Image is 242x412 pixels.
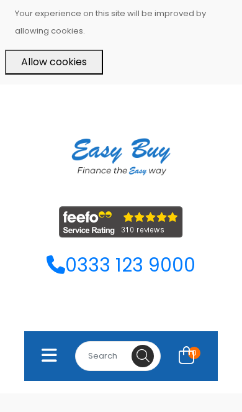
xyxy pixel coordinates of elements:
button: Toggle navigation [34,342,65,370]
a: 0 [171,342,208,370]
span: 0 [188,347,200,359]
input: Search for... [75,341,161,371]
img: feefo_logo [59,206,183,238]
p: Your experience on this site will be improved by allowing cookies. [15,5,237,40]
img: Easy Buy [59,122,182,191]
button: Allow cookies [5,50,103,75]
a: 0333 123 9000 [47,252,195,278]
